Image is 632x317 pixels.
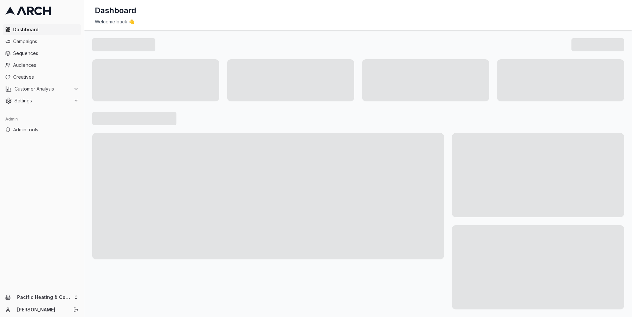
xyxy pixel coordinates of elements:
button: Log out [71,305,81,314]
a: Dashboard [3,24,81,35]
div: Admin [3,114,81,124]
span: Settings [14,97,71,104]
button: Settings [3,95,81,106]
a: Creatives [3,72,81,82]
span: Sequences [13,50,79,57]
span: Pacific Heating & Cooling [17,294,71,300]
a: Audiences [3,60,81,70]
span: Dashboard [13,26,79,33]
h1: Dashboard [95,5,136,16]
a: Sequences [3,48,81,59]
span: Campaigns [13,38,79,45]
button: Pacific Heating & Cooling [3,292,81,303]
span: Audiences [13,62,79,68]
span: Customer Analysis [14,86,71,92]
button: Customer Analysis [3,84,81,94]
span: Admin tools [13,126,79,133]
a: Campaigns [3,36,81,47]
span: Creatives [13,74,79,80]
a: Admin tools [3,124,81,135]
a: [PERSON_NAME] [17,306,66,313]
div: Welcome back 👋 [95,18,621,25]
